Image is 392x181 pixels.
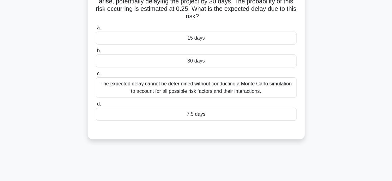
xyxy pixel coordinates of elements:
[97,71,101,76] span: c.
[96,54,297,67] div: 30 days
[97,101,101,106] span: d.
[97,25,101,30] span: a.
[96,77,297,98] div: The expected delay cannot be determined without conducting a Monte Carlo simulation to account fo...
[97,48,101,53] span: b.
[96,32,297,45] div: 15 days
[96,108,297,121] div: 7.5 days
